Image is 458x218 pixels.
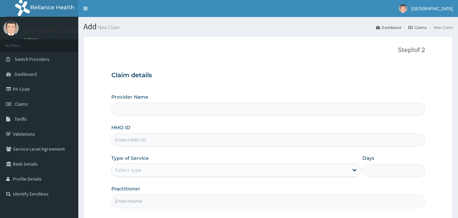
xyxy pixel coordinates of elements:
[3,20,19,36] img: User Image
[376,24,401,30] a: Dashboard
[83,22,453,31] h1: Add
[15,101,28,107] span: Claims
[111,195,425,208] input: Enter Name
[15,71,37,77] span: Dashboard
[24,37,40,42] a: Online
[399,4,407,13] img: User Image
[15,56,49,62] span: Switch Providers
[111,94,148,100] label: Provider Name
[24,28,80,34] p: [GEOGRAPHIC_DATA]
[362,155,374,162] label: Days
[111,47,425,54] p: Step 1 of 2
[411,5,453,12] span: [GEOGRAPHIC_DATA]
[427,24,453,30] li: New Claim
[111,124,130,131] label: HMO ID
[111,72,425,79] h3: Claim details
[111,155,149,162] label: Type of Service
[111,133,425,147] input: Enter HMO ID
[111,185,140,192] label: Practitioner
[115,167,141,173] div: Select type
[408,24,427,30] a: Claims
[97,25,120,30] small: New Claim
[15,116,27,122] span: Tariffs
